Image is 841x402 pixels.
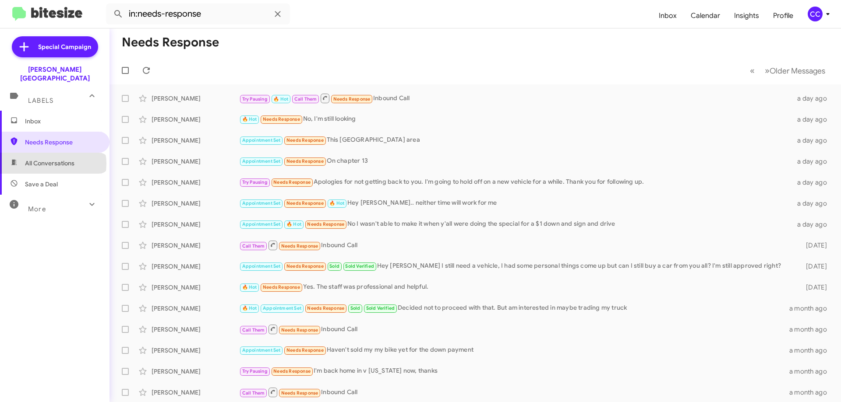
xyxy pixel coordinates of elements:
[25,159,74,168] span: All Conversations
[242,158,281,164] span: Appointment Set
[350,305,360,311] span: Sold
[242,347,281,353] span: Appointment Set
[106,3,290,24] input: Search
[152,157,239,166] div: [PERSON_NAME]
[242,243,265,249] span: Call Them
[239,114,792,124] div: No, I'm still looking
[789,346,834,355] div: a month ago
[239,282,792,292] div: Yes. The staff was professional and helpful.
[745,62,830,80] nav: Page navigation example
[152,325,239,334] div: [PERSON_NAME]
[239,345,789,355] div: Haven't sold my my bike yet for the down payment
[239,156,792,166] div: On chapter 13
[28,205,46,213] span: More
[152,262,239,271] div: [PERSON_NAME]
[792,199,834,208] div: a day ago
[242,327,265,333] span: Call Them
[25,180,58,189] span: Save a Deal
[294,96,317,102] span: Call Them
[239,261,792,271] div: Hey [PERSON_NAME] I still need a vehicle, I had some personal things come up but can I still buy ...
[239,387,789,398] div: Inbound Call
[792,94,834,103] div: a day ago
[286,200,324,206] span: Needs Response
[760,62,830,80] button: Next
[307,305,344,311] span: Needs Response
[286,263,324,269] span: Needs Response
[28,97,53,105] span: Labels
[789,304,834,313] div: a month ago
[263,284,300,290] span: Needs Response
[789,388,834,397] div: a month ago
[152,388,239,397] div: [PERSON_NAME]
[242,221,281,227] span: Appointment Set
[766,3,800,28] a: Profile
[239,324,789,335] div: Inbound Call
[242,263,281,269] span: Appointment Set
[281,243,318,249] span: Needs Response
[286,221,301,227] span: 🔥 Hot
[38,42,91,51] span: Special Campaign
[792,283,834,292] div: [DATE]
[239,219,792,229] div: No I wasn't able to make it when y'all were doing the special for a $1 down and sign and drive
[329,263,339,269] span: Sold
[25,138,99,147] span: Needs Response
[792,136,834,145] div: a day ago
[239,303,789,313] div: Decided not to proceed with that. But am interested in maybe trading my truck
[122,35,219,49] h1: Needs Response
[239,93,792,104] div: Inbound Call
[239,135,792,145] div: This [GEOGRAPHIC_DATA] area
[152,178,239,187] div: [PERSON_NAME]
[792,262,834,271] div: [DATE]
[684,3,727,28] a: Calendar
[152,199,239,208] div: [PERSON_NAME]
[366,305,395,311] span: Sold Verified
[286,158,324,164] span: Needs Response
[12,36,98,57] a: Special Campaign
[152,283,239,292] div: [PERSON_NAME]
[281,327,318,333] span: Needs Response
[800,7,831,21] button: CC
[242,284,257,290] span: 🔥 Hot
[792,178,834,187] div: a day ago
[281,390,318,396] span: Needs Response
[152,367,239,376] div: [PERSON_NAME]
[152,220,239,229] div: [PERSON_NAME]
[286,347,324,353] span: Needs Response
[242,390,265,396] span: Call Them
[25,117,99,126] span: Inbox
[286,137,324,143] span: Needs Response
[808,7,823,21] div: CC
[152,94,239,103] div: [PERSON_NAME]
[263,116,300,122] span: Needs Response
[242,200,281,206] span: Appointment Set
[652,3,684,28] span: Inbox
[333,96,371,102] span: Needs Response
[152,304,239,313] div: [PERSON_NAME]
[239,177,792,187] div: Apologies for not getting back to you. I'm going to hold off on a new vehicle for a while. Thank ...
[242,116,257,122] span: 🔥 Hot
[242,179,268,185] span: Try Pausing
[727,3,766,28] a: Insights
[273,179,311,185] span: Needs Response
[273,96,288,102] span: 🔥 Hot
[239,240,792,251] div: Inbound Call
[152,346,239,355] div: [PERSON_NAME]
[345,263,374,269] span: Sold Verified
[750,65,755,76] span: «
[307,221,344,227] span: Needs Response
[152,115,239,124] div: [PERSON_NAME]
[263,305,301,311] span: Appointment Set
[152,136,239,145] div: [PERSON_NAME]
[242,305,257,311] span: 🔥 Hot
[745,62,760,80] button: Previous
[792,220,834,229] div: a day ago
[242,137,281,143] span: Appointment Set
[789,325,834,334] div: a month ago
[765,65,770,76] span: »
[242,368,268,374] span: Try Pausing
[329,200,344,206] span: 🔥 Hot
[152,241,239,250] div: [PERSON_NAME]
